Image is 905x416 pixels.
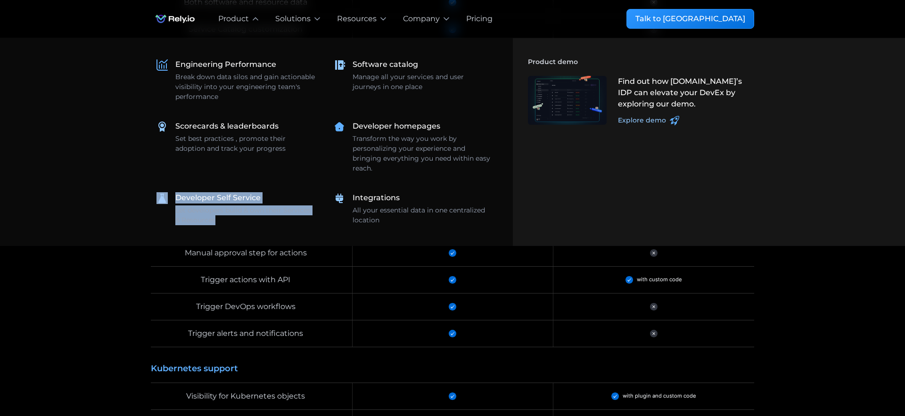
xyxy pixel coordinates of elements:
[466,13,493,24] a: Pricing
[151,187,321,231] a: Developer Self ServiceLet developers build & own their Services & Resources
[151,301,341,312] div: Trigger DevOps workflows
[403,13,440,24] div: Company
[635,13,745,24] div: Talk to [GEOGRAPHIC_DATA]
[618,76,749,110] div: Find out how [DOMAIN_NAME]’s IDP can elevate your DevEx by exploring our demo.
[626,9,754,29] a: Talk to [GEOGRAPHIC_DATA]
[151,274,341,285] div: Trigger actions with API
[618,115,666,125] div: Explore demo
[353,205,492,225] div: All your essential data in one centralized location
[637,276,682,284] div: with custom code
[151,247,341,259] div: Manual approval step for actions
[151,328,341,339] div: Trigger alerts and notifications
[151,391,341,402] div: Visibility for Kubernetes objects
[151,53,321,107] a: Engineering PerformanceBreak down data silos and gain actionable visibility into your engineering...
[175,134,315,154] div: Set best practices , promote their adoption and track your progress
[151,115,321,159] a: Scorecards & leaderboardsSet best practices , promote their adoption and track your progress
[353,192,400,204] div: Integrations
[528,53,754,70] h4: Product demo
[151,9,199,28] a: home
[175,192,261,204] div: Developer Self Service
[353,72,492,92] div: Manage all your services and user journeys in one place
[151,9,199,28] img: Rely.io logo
[353,134,492,173] div: Transform the way you work by personalizing your experience and bringing everything you need with...
[522,70,754,131] a: Find out how [DOMAIN_NAME]’s IDP can elevate your DevEx by exploring our demo.Explore demo
[353,59,418,70] div: Software catalog
[175,72,315,102] div: Break down data silos and gain actionable visibility into your engineering team's performance
[275,13,311,24] div: Solutions
[623,392,696,400] div: with plugin and custom code
[328,187,498,231] a: IntegrationsAll your essential data in one centralized location
[353,121,440,132] div: Developer homepages
[175,205,315,225] div: Let developers build & own their Services & Resources
[218,13,249,24] div: Product
[328,115,498,179] a: Developer homepagesTransform the way you work by personalizing your experience and bringing every...
[175,59,276,70] div: Engineering Performance
[175,121,279,132] div: Scorecards & leaderboards
[151,362,238,375] a: Kubernetes support
[328,53,498,98] a: Software catalogManage all your services and user journeys in one place
[337,13,377,24] div: Resources
[843,354,892,403] iframe: Chatbot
